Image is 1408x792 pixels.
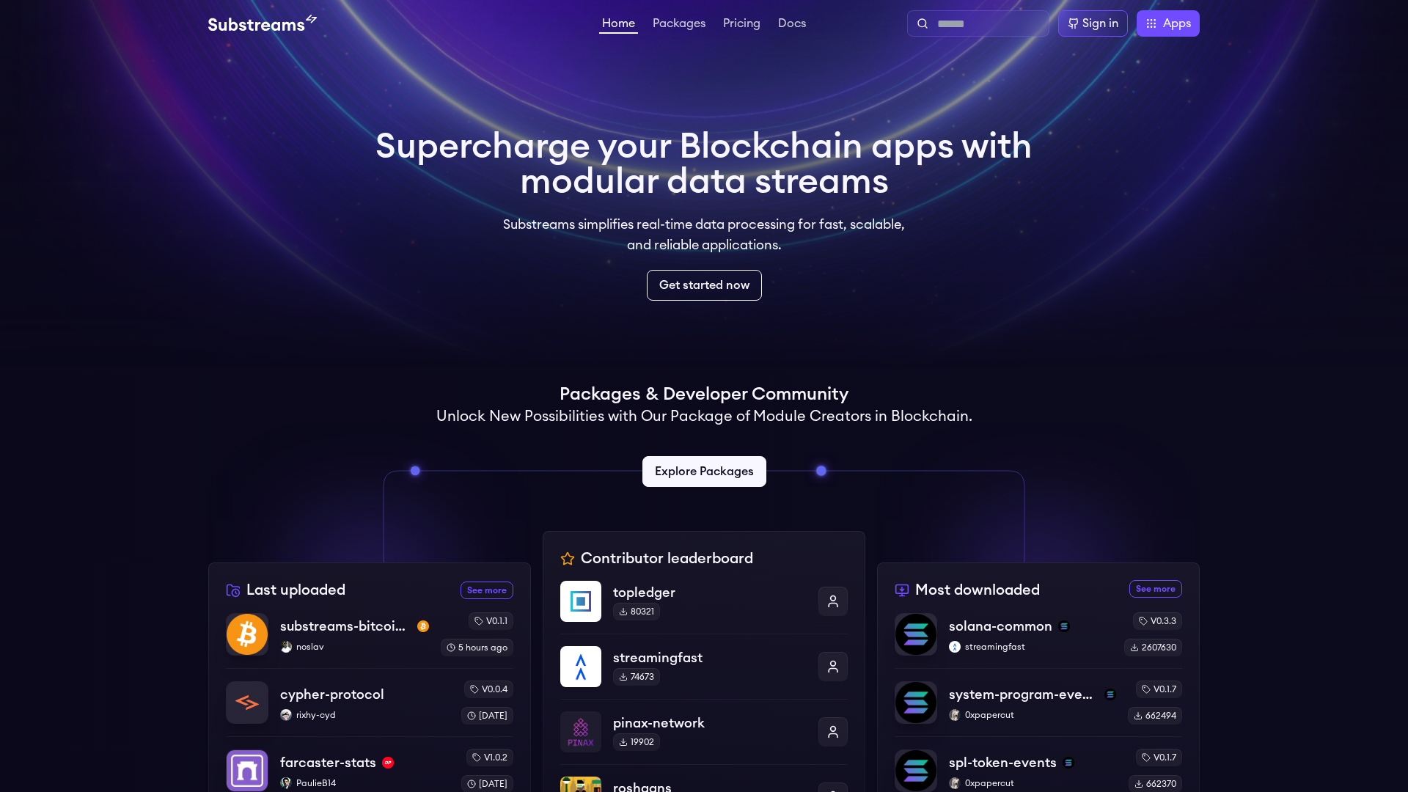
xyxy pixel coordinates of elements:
[464,681,513,698] div: v0.0.4
[1063,757,1074,769] img: solana
[280,777,292,789] img: PaulieB14
[227,682,268,723] img: cypher-protocol
[560,711,601,752] img: pinax-network
[560,581,601,622] img: topledger
[647,270,762,301] a: Get started now
[1058,620,1070,632] img: solana
[493,214,915,255] p: Substreams simplifies real-time data processing for fast, scalable, and reliable applications.
[949,777,961,789] img: 0xpapercut
[949,684,1099,705] p: system-program-events
[417,620,429,632] img: btc-mainnet
[1136,749,1182,766] div: v0.1.7
[775,18,809,32] a: Docs
[1058,10,1128,37] a: Sign in
[599,18,638,34] a: Home
[227,614,268,655] img: substreams-bitcoin-main
[280,777,450,789] p: PaulieB14
[466,749,513,766] div: v1.0.2
[650,18,708,32] a: Packages
[1129,580,1182,598] a: See more most downloaded packages
[895,682,936,723] img: system-program-events
[560,634,848,699] a: streamingfaststreamingfast74673
[613,582,807,603] p: topledger
[226,668,513,736] a: cypher-protocolcypher-protocolrixhy-cydrixhy-cydv0.0.4[DATE]
[949,709,1116,721] p: 0xpapercut
[1082,15,1118,32] div: Sign in
[895,668,1182,736] a: system-program-eventssystem-program-eventssolana0xpapercut0xpapercutv0.1.7662494
[375,129,1033,199] h1: Supercharge your Blockchain apps with modular data streams
[613,603,660,620] div: 80321
[382,757,394,769] img: optimism
[1133,612,1182,630] div: v0.3.3
[949,709,961,721] img: 0xpapercut
[280,641,292,653] img: noslav
[613,648,807,668] p: streamingfast
[1104,689,1116,700] img: solana
[280,684,384,705] p: cypher-protocol
[720,18,763,32] a: Pricing
[895,612,1182,668] a: solana-commonsolana-commonsolanastreamingfaststreamingfastv0.3.32607630
[436,406,972,427] h2: Unlock New Possibilities with Our Package of Module Creators in Blockchain.
[642,456,766,487] a: Explore Packages
[895,614,936,655] img: solana-common
[280,709,450,721] p: rixhy-cyd
[613,733,660,751] div: 19902
[949,641,961,653] img: streamingfast
[227,750,268,791] img: farcaster-stats
[949,616,1052,637] p: solana-common
[613,713,807,733] p: pinax-network
[895,750,936,791] img: spl-token-events
[1136,681,1182,698] div: v0.1.7
[461,707,513,725] div: [DATE]
[1124,639,1182,656] div: 2607630
[441,639,513,656] div: 5 hours ago
[461,582,513,599] a: See more recently uploaded packages
[280,616,411,637] p: substreams-bitcoin-main
[208,15,317,32] img: Substream's logo
[560,646,601,687] img: streamingfast
[560,383,848,406] h1: Packages & Developer Community
[949,752,1057,773] p: spl-token-events
[949,777,1117,789] p: 0xpapercut
[560,581,848,634] a: topledgertopledger80321
[469,612,513,630] div: v0.1.1
[949,641,1112,653] p: streamingfast
[1128,707,1182,725] div: 662494
[1163,15,1191,32] span: Apps
[560,699,848,764] a: pinax-networkpinax-network19902
[226,612,513,668] a: substreams-bitcoin-mainsubstreams-bitcoin-mainbtc-mainnetnoslavnoslavv0.1.15 hours ago
[280,641,429,653] p: noslav
[613,668,660,686] div: 74673
[280,709,292,721] img: rixhy-cyd
[280,752,376,773] p: farcaster-stats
